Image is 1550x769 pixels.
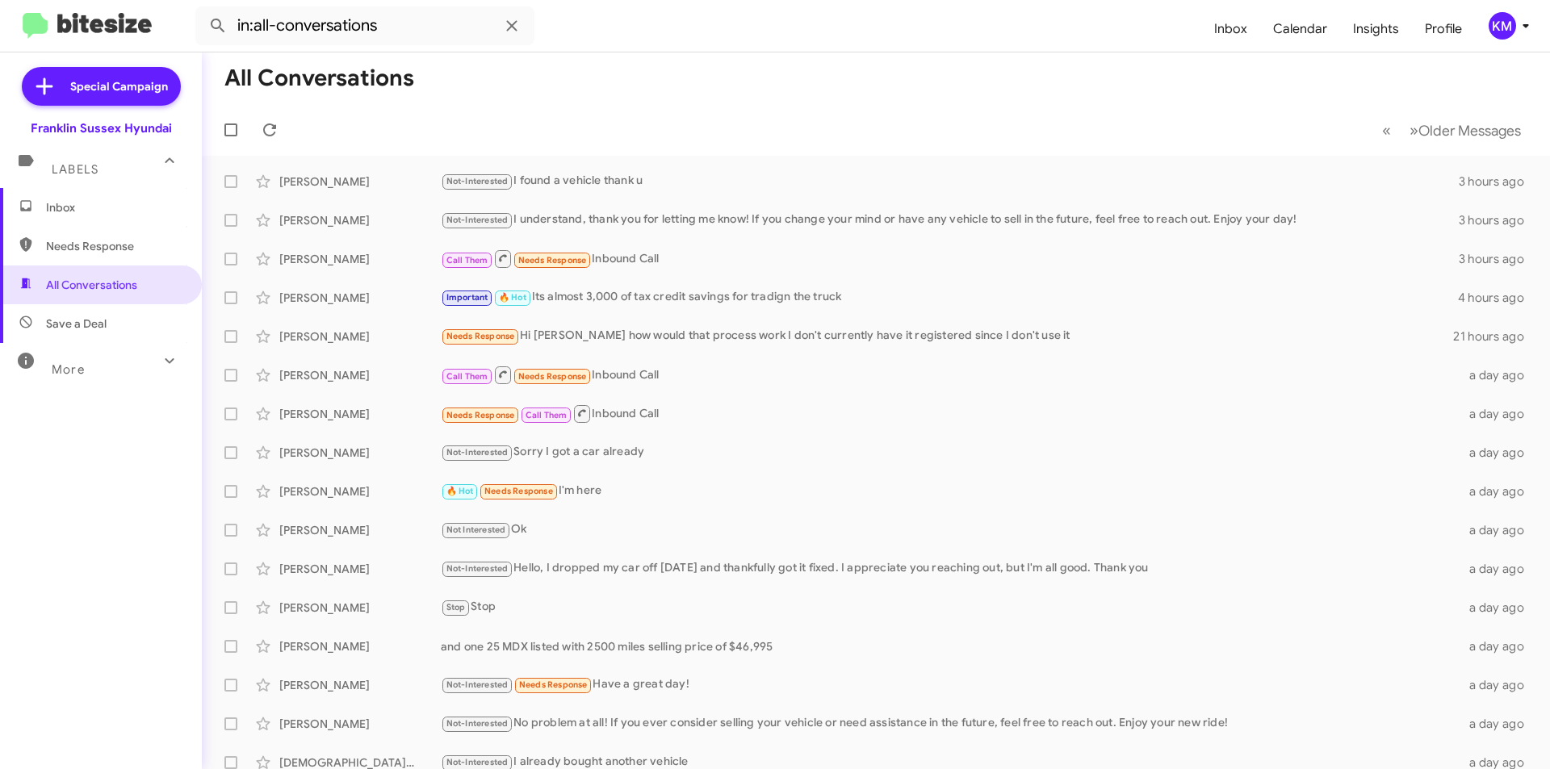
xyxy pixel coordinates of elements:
[70,78,168,94] span: Special Campaign
[1453,328,1537,345] div: 21 hours ago
[1373,114,1531,147] nav: Page navigation example
[446,447,509,458] span: Not-Interested
[1460,677,1537,693] div: a day ago
[1340,6,1412,52] a: Insights
[52,362,85,377] span: More
[446,757,509,767] span: Not-Interested
[446,176,509,186] span: Not-Interested
[441,598,1460,616] div: Stop
[446,410,515,420] span: Needs Response
[46,316,107,332] span: Save a Deal
[446,486,474,496] span: 🔥 Hot
[279,290,441,306] div: [PERSON_NAME]
[446,525,506,535] span: Not Interested
[1459,251,1537,267] div: 3 hours ago
[1460,561,1537,577] div: a day ago
[279,445,441,461] div: [PERSON_NAME]
[446,292,488,303] span: Important
[279,483,441,499] div: [PERSON_NAME]
[441,365,1460,385] div: Inbound Call
[526,410,568,420] span: Call Them
[279,522,441,538] div: [PERSON_NAME]
[441,638,1460,654] div: and one 25 MDX listed with 2500 miles selling price of $46,995
[279,716,441,732] div: [PERSON_NAME]
[499,292,526,303] span: 🔥 Hot
[1418,122,1521,140] span: Older Messages
[1459,212,1537,228] div: 3 hours ago
[441,403,1460,424] div: Inbound Call
[484,486,553,496] span: Needs Response
[1460,638,1537,654] div: a day ago
[279,600,441,616] div: [PERSON_NAME]
[1372,114,1401,147] button: Previous
[1410,120,1418,140] span: »
[446,215,509,225] span: Not-Interested
[279,561,441,577] div: [PERSON_NAME]
[441,675,1460,694] div: Have a great day!
[31,120,172,136] div: Franklin Sussex Hyundai
[1460,483,1537,499] div: a day ago
[441,559,1460,578] div: Hello, I dropped my car off [DATE] and thankfully got it fixed. I appreciate you reaching out, bu...
[441,249,1459,269] div: Inbound Call
[1460,600,1537,616] div: a day ago
[46,277,137,293] span: All Conversations
[446,718,509,729] span: Not-Interested
[441,714,1460,733] div: No problem at all! If you ever consider selling your vehicle or need assistance in the future, fe...
[441,520,1460,539] div: Ok
[1460,367,1537,383] div: a day ago
[279,212,441,228] div: [PERSON_NAME]
[1260,6,1340,52] a: Calendar
[1458,290,1537,306] div: 4 hours ago
[446,371,488,382] span: Call Them
[518,255,587,265] span: Needs Response
[1459,173,1537,190] div: 3 hours ago
[441,327,1453,345] div: Hi [PERSON_NAME] how would that process work I don't currently have it registered since I don't u...
[279,328,441,345] div: [PERSON_NAME]
[1460,445,1537,461] div: a day ago
[279,367,441,383] div: [PERSON_NAME]
[279,173,441,190] div: [PERSON_NAME]
[1201,6,1260,52] a: Inbox
[446,331,515,341] span: Needs Response
[446,602,466,612] span: Stop
[441,211,1459,229] div: I understand, thank you for letting me know! If you change your mind or have any vehicle to sell ...
[22,67,181,106] a: Special Campaign
[1460,406,1537,422] div: a day ago
[46,238,183,254] span: Needs Response
[446,563,509,574] span: Not-Interested
[446,679,509,690] span: Not-Interested
[1412,6,1475,52] a: Profile
[46,199,183,215] span: Inbox
[1460,716,1537,732] div: a day ago
[518,371,587,382] span: Needs Response
[1489,12,1516,40] div: KM
[1400,114,1531,147] button: Next
[224,65,414,91] h1: All Conversations
[279,677,441,693] div: [PERSON_NAME]
[519,679,588,690] span: Needs Response
[1382,120,1391,140] span: «
[279,406,441,422] div: [PERSON_NAME]
[279,251,441,267] div: [PERSON_NAME]
[1475,12,1532,40] button: KM
[446,255,488,265] span: Call Them
[441,482,1460,500] div: I'm here
[52,162,98,177] span: Labels
[441,443,1460,462] div: Sorry I got a car already
[441,288,1458,307] div: Its almost 3,000 of tax credit savings for tradign the truck
[195,6,534,45] input: Search
[279,638,441,654] div: [PERSON_NAME]
[441,172,1459,190] div: I found a vehicle thank u
[1460,522,1537,538] div: a day ago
